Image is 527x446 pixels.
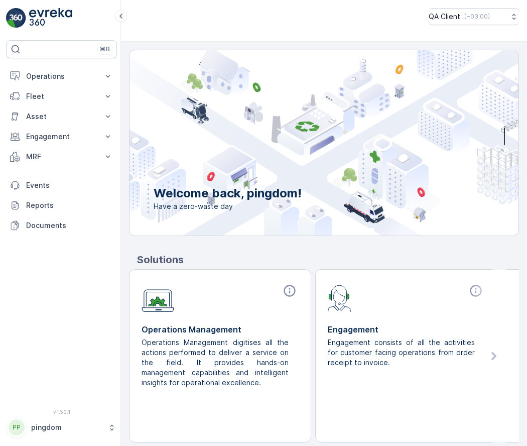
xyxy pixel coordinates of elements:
p: Operations Management [142,323,299,336]
p: Operations Management digitises all the actions performed to deliver a service on the field. It p... [142,338,291,388]
img: logo_light-DOdMpM7g.png [29,8,72,28]
p: MRF [26,152,97,162]
p: Solutions [137,252,519,267]
p: Fleet [26,91,97,101]
button: QA Client(+03:00) [429,8,519,25]
button: MRF [6,147,117,167]
img: module-icon [328,284,351,312]
button: PPpingdom [6,417,117,438]
p: Welcome back, pingdom! [154,185,302,201]
img: city illustration [84,50,518,236]
p: Engagement consists of all the activities for customer facing operations from order receipt to in... [328,338,477,368]
p: Events [26,180,113,190]
p: Engagement [328,323,485,336]
p: Engagement [26,132,97,142]
p: pingdom [31,422,103,432]
p: Asset [26,111,97,122]
p: QA Client [429,12,460,22]
button: Fleet [6,86,117,106]
button: Operations [6,66,117,86]
p: ⌘B [100,45,110,53]
button: Asset [6,106,117,127]
button: Engagement [6,127,117,147]
span: v 1.50.1 [6,409,117,415]
a: Documents [6,215,117,236]
span: Have a zero-waste day [154,201,302,211]
p: Reports [26,200,113,210]
img: logo [6,8,26,28]
div: PP [9,419,25,435]
img: module-icon [142,284,174,312]
a: Events [6,175,117,195]
p: Documents [26,220,113,231]
p: Operations [26,71,97,81]
a: Reports [6,195,117,215]
p: ( +03:00 ) [464,13,490,21]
